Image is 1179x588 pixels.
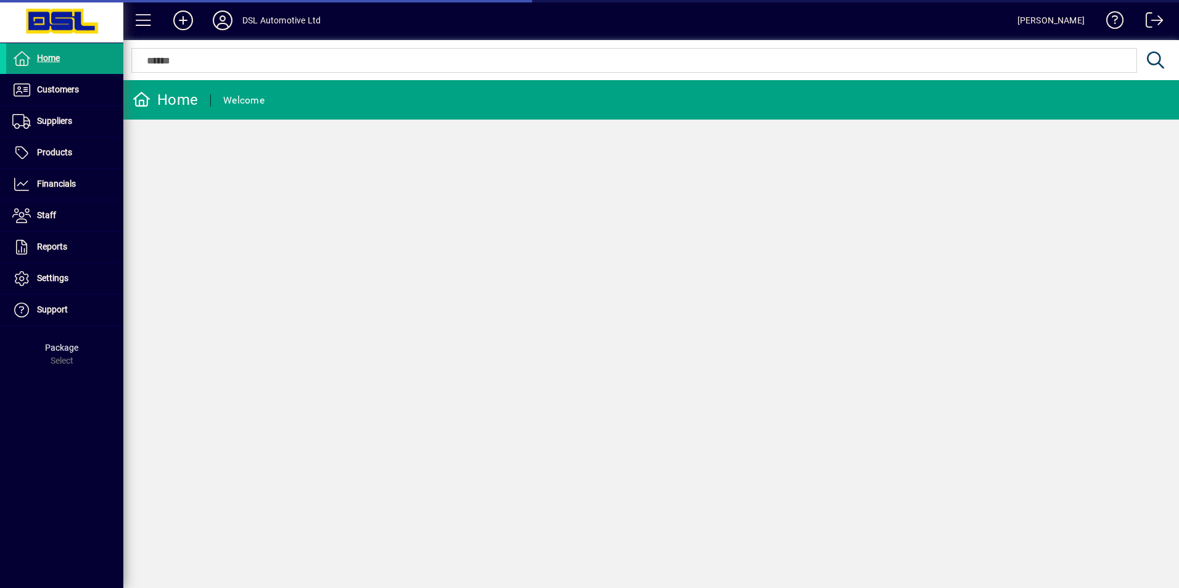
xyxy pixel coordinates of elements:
span: Package [45,343,78,353]
a: Logout [1136,2,1164,43]
span: Customers [37,84,79,94]
a: Settings [6,263,123,294]
a: Suppliers [6,106,123,137]
span: Reports [37,242,67,251]
span: Suppliers [37,116,72,126]
span: Support [37,304,68,314]
span: Staff [37,210,56,220]
button: Profile [203,9,242,31]
div: [PERSON_NAME] [1017,10,1085,30]
a: Customers [6,75,123,105]
div: Home [133,90,198,110]
div: Welcome [223,91,265,110]
a: Support [6,295,123,325]
a: Reports [6,232,123,263]
span: Settings [37,273,68,283]
a: Knowledge Base [1097,2,1124,43]
div: DSL Automotive Ltd [242,10,321,30]
span: Home [37,53,60,63]
span: Financials [37,179,76,189]
span: Products [37,147,72,157]
button: Add [163,9,203,31]
a: Financials [6,169,123,200]
a: Products [6,137,123,168]
a: Staff [6,200,123,231]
